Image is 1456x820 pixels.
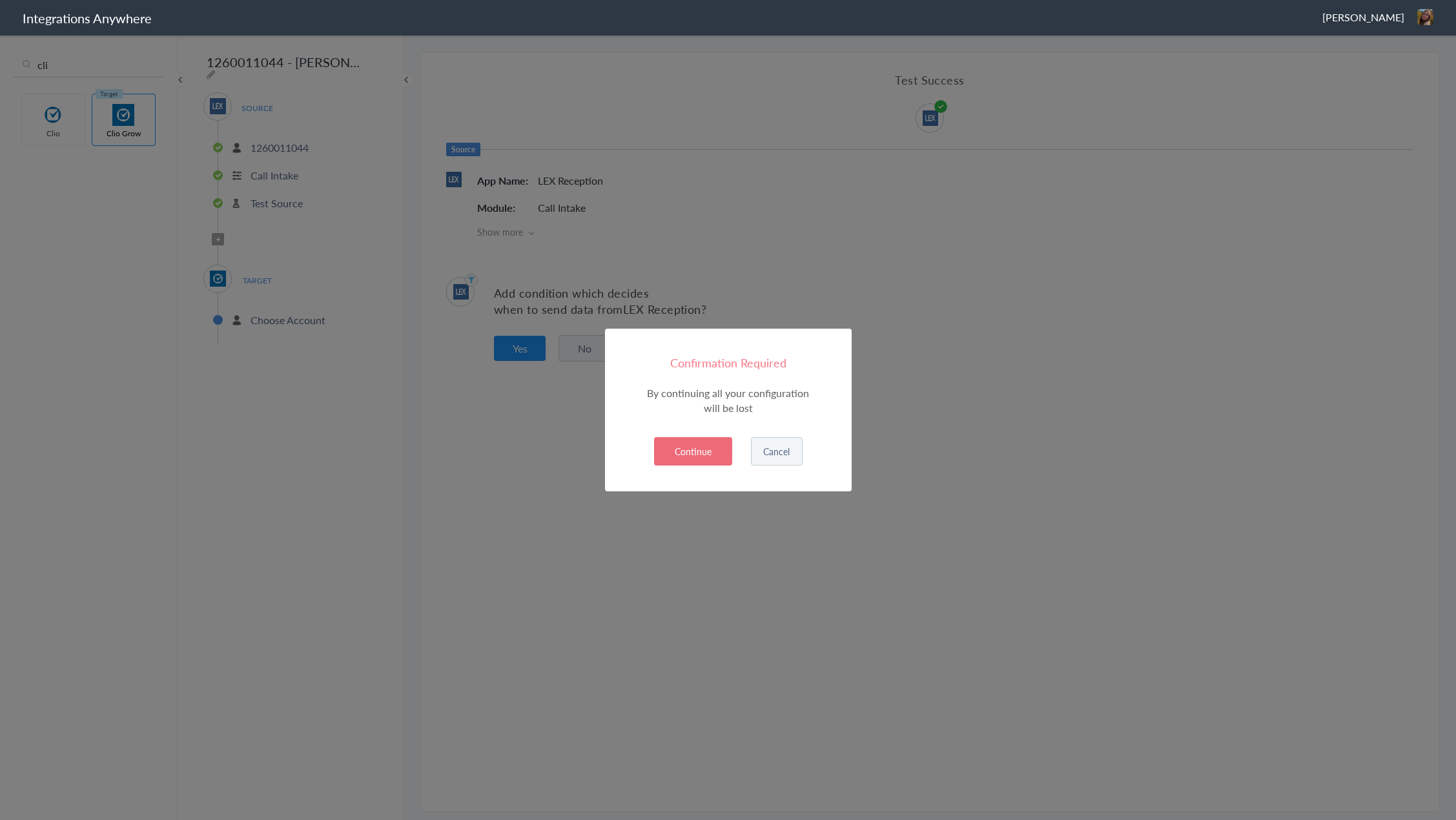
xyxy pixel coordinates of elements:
[654,437,732,466] button: Continue
[641,354,816,371] h4: Confirmation Required
[23,9,152,27] h1: Integrations Anywhere
[1417,9,1433,25] img: sd4.jpg
[1322,10,1404,25] span: [PERSON_NAME]
[751,437,803,466] button: Cancel
[641,385,816,415] p: By continuing all your configuration will be lost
